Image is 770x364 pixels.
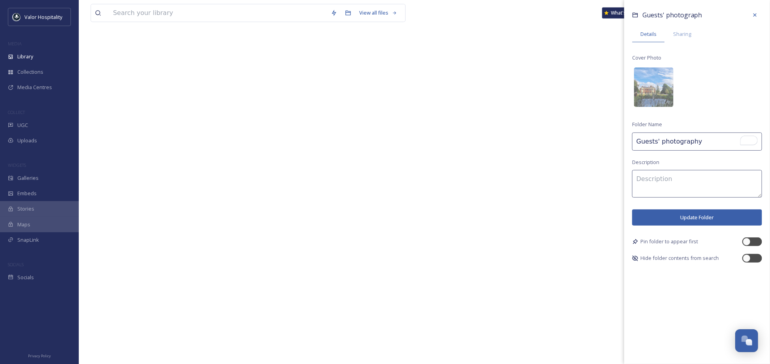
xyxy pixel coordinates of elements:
[17,53,33,60] span: Library
[28,351,51,360] a: Privacy Policy
[17,190,37,197] span: Embeds
[17,221,30,228] span: Maps
[355,5,401,21] a: View all files
[17,205,34,213] span: Stories
[602,7,642,19] a: What's New
[17,236,39,244] span: SnapLink
[17,121,28,129] span: UGC
[17,84,52,91] span: Media Centres
[17,174,39,182] span: Galleries
[17,274,34,281] span: Socials
[17,68,43,76] span: Collections
[8,109,25,115] span: COLLECT
[109,4,327,22] input: Search your library
[13,13,20,21] img: images
[8,41,22,47] span: MEDIA
[735,329,758,352] button: Open Chat
[17,137,37,144] span: Uploads
[8,162,26,168] span: WIDGETS
[8,261,24,267] span: SOCIALS
[28,353,51,358] span: Privacy Policy
[24,13,62,21] span: Valor Hospitality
